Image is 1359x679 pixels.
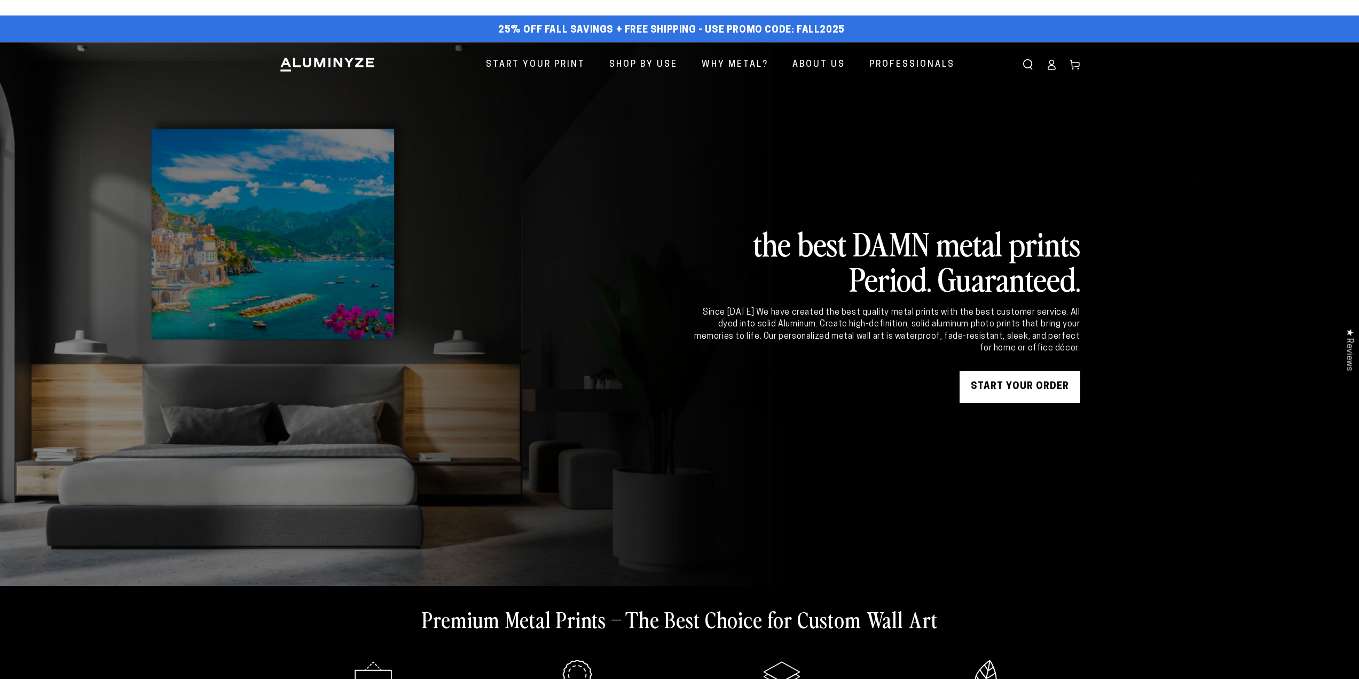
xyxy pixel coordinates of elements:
a: Start Your Print [478,51,593,79]
span: Why Metal? [702,57,768,73]
span: Professionals [869,57,955,73]
a: Shop By Use [601,51,686,79]
a: Professionals [861,51,963,79]
a: START YOUR Order [960,371,1080,403]
span: Start Your Print [486,57,585,73]
span: Shop By Use [609,57,678,73]
a: About Us [784,51,853,79]
span: About Us [792,57,845,73]
summary: Search our site [1016,53,1040,76]
img: Aluminyze [279,57,375,73]
div: Click to open Judge.me floating reviews tab [1339,320,1359,379]
a: Why Metal? [694,51,776,79]
div: Since [DATE] We have created the best quality metal prints with the best customer service. All dy... [693,307,1080,355]
h2: Premium Metal Prints – The Best Choice for Custom Wall Art [422,605,938,633]
h2: the best DAMN metal prints Period. Guaranteed. [693,225,1080,296]
span: 25% off FALL Savings + Free Shipping - Use Promo Code: FALL2025 [498,25,845,36]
